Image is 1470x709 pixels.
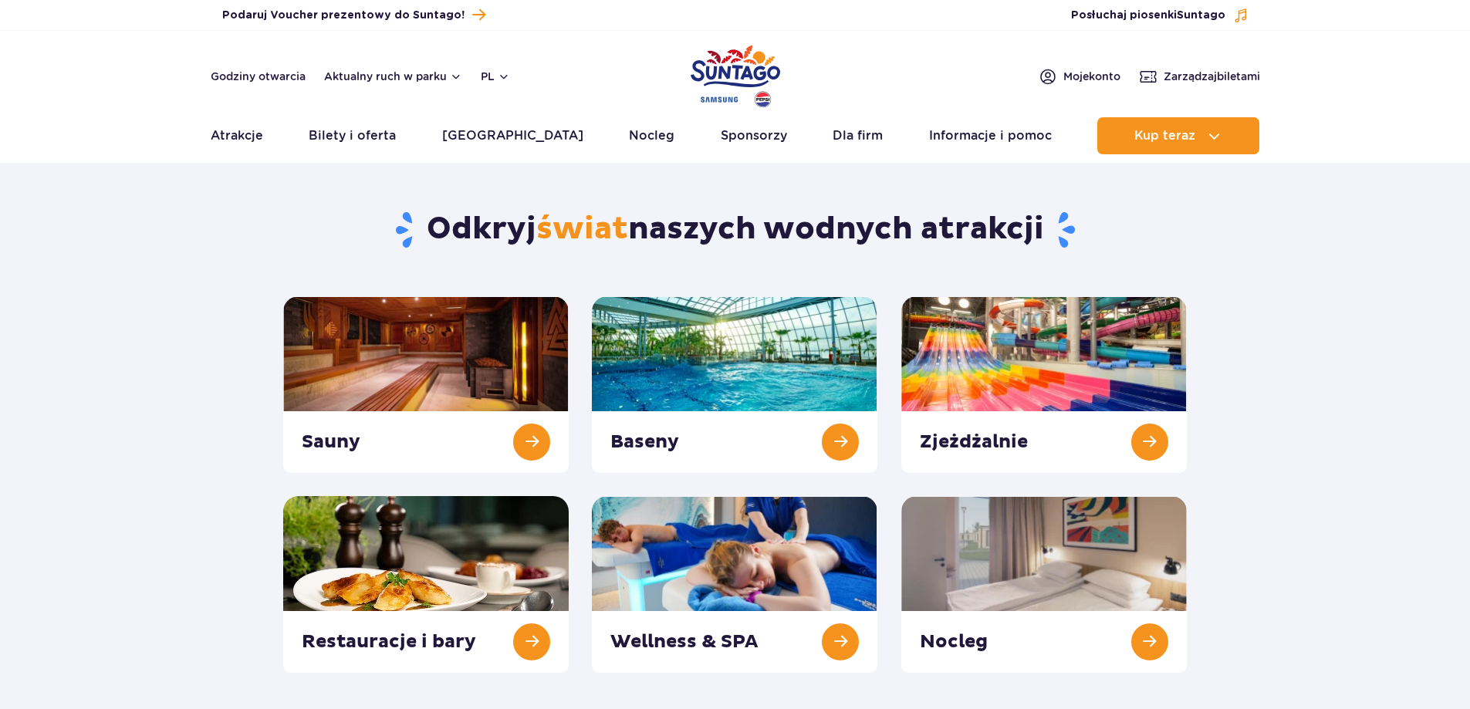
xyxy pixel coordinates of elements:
[536,210,628,248] span: świat
[1071,8,1249,23] button: Posłuchaj piosenkiSuntago
[721,117,787,154] a: Sponsorzy
[222,5,485,25] a: Podaruj Voucher prezentowy do Suntago!
[1071,8,1225,23] span: Posłuchaj piosenki
[1039,67,1120,86] a: Mojekonto
[309,117,396,154] a: Bilety i oferta
[211,69,306,84] a: Godziny otwarcia
[283,210,1187,250] h1: Odkryj naszych wodnych atrakcji
[1063,69,1120,84] span: Moje konto
[1177,10,1225,21] span: Suntago
[211,117,263,154] a: Atrakcje
[929,117,1052,154] a: Informacje i pomoc
[324,70,462,83] button: Aktualny ruch w parku
[1139,67,1260,86] a: Zarządzajbiletami
[442,117,583,154] a: [GEOGRAPHIC_DATA]
[1164,69,1260,84] span: Zarządzaj biletami
[691,39,780,110] a: Park of Poland
[1097,117,1259,154] button: Kup teraz
[833,117,883,154] a: Dla firm
[481,69,510,84] button: pl
[1134,129,1195,143] span: Kup teraz
[629,117,674,154] a: Nocleg
[222,8,465,23] span: Podaruj Voucher prezentowy do Suntago!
